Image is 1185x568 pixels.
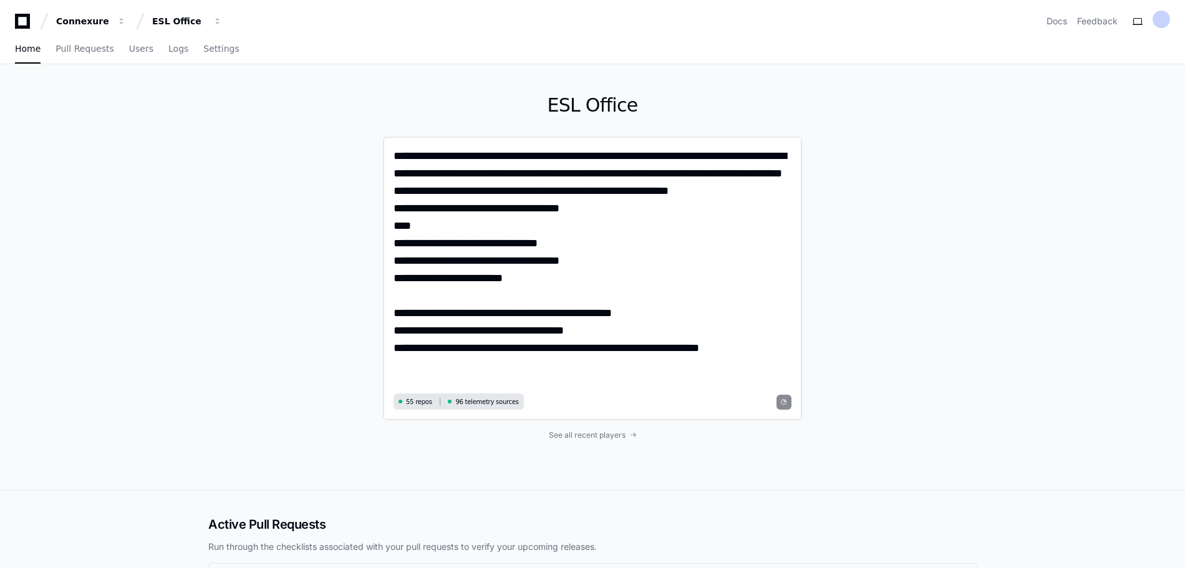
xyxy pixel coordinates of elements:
span: Pull Requests [56,45,114,52]
div: ESL Office [152,15,206,27]
a: Home [15,35,41,64]
span: 55 repos [406,397,432,407]
span: Home [15,45,41,52]
h2: Active Pull Requests [208,516,977,533]
button: ESL Office [147,10,227,32]
span: Settings [203,45,239,52]
a: Pull Requests [56,35,114,64]
button: Feedback [1077,15,1118,27]
a: See all recent players [383,430,802,440]
p: Run through the checklists associated with your pull requests to verify your upcoming releases. [208,541,977,553]
div: Connexure [56,15,110,27]
a: Docs [1047,15,1067,27]
button: Connexure [51,10,131,32]
a: Users [129,35,153,64]
span: See all recent players [549,430,626,440]
h1: ESL Office [383,94,802,117]
span: 96 telemetry sources [455,397,518,407]
a: Settings [203,35,239,64]
span: Users [129,45,153,52]
a: Logs [168,35,188,64]
span: Logs [168,45,188,52]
